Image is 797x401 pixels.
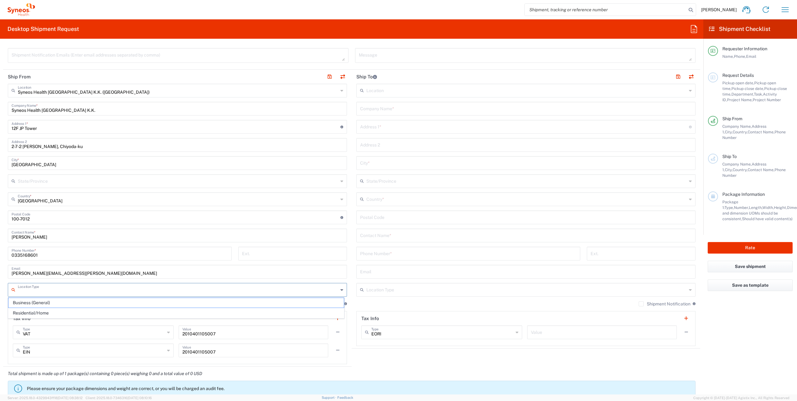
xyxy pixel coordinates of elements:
[734,54,746,59] span: Phone,
[731,86,764,91] span: Pickup close date,
[748,130,775,134] span: Contact Name,
[722,154,737,159] span: Ship To
[693,395,790,401] span: Copyright © [DATE]-[DATE] Agistix Inc., All Rights Reserved
[774,205,787,210] span: Height,
[733,167,748,172] span: Country,
[525,4,686,16] input: Shipment, tracking or reference number
[701,7,737,12] span: [PERSON_NAME]
[722,46,767,51] span: Requester Information
[722,200,738,210] span: Package 1:
[709,25,770,33] h2: Shipment Checklist
[8,298,344,308] span: Business (General)
[708,280,793,291] button: Save as template
[727,97,753,102] span: Project Name,
[748,167,775,172] span: Contact Name,
[746,54,756,59] span: Email
[7,25,79,33] h2: Desktop Shipment Request
[86,396,152,400] span: Client: 2025.18.0-7346316
[762,205,774,210] span: Width,
[639,301,691,306] label: Shipment Notification
[749,205,762,210] span: Length,
[57,396,83,400] span: [DATE] 08:38:12
[722,162,752,166] span: Company Name,
[722,124,752,129] span: Company Name,
[356,74,377,80] h2: Ship To
[722,73,754,78] span: Request Details
[722,192,765,197] span: Package Information
[708,242,793,254] button: Rate
[742,216,793,221] span: Should have valid content(s)
[722,116,742,121] span: Ship From
[733,130,748,134] span: Country,
[361,315,379,322] h2: Tax Info
[3,371,207,376] em: Total shipment is made up of 1 package(s) containing 0 piece(s) weighing 0 and a total value of 0...
[7,396,83,400] span: Server: 2025.18.0-4329943ff18
[722,81,754,85] span: Pickup open date,
[322,396,337,399] a: Support
[27,386,693,391] p: Please ensure your package dimensions and weight are correct, or you will be charged an audit fee.
[725,205,734,210] span: Type,
[8,74,31,80] h2: Ship From
[734,205,749,210] span: Number,
[708,261,793,272] button: Save shipment
[8,308,344,318] span: Residential/Home
[753,97,781,102] span: Project Number
[754,92,763,97] span: Task,
[731,92,754,97] span: Department,
[725,167,733,172] span: City,
[725,130,733,134] span: City,
[337,396,353,399] a: Feedback
[722,54,734,59] span: Name,
[127,396,152,400] span: [DATE] 08:10:16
